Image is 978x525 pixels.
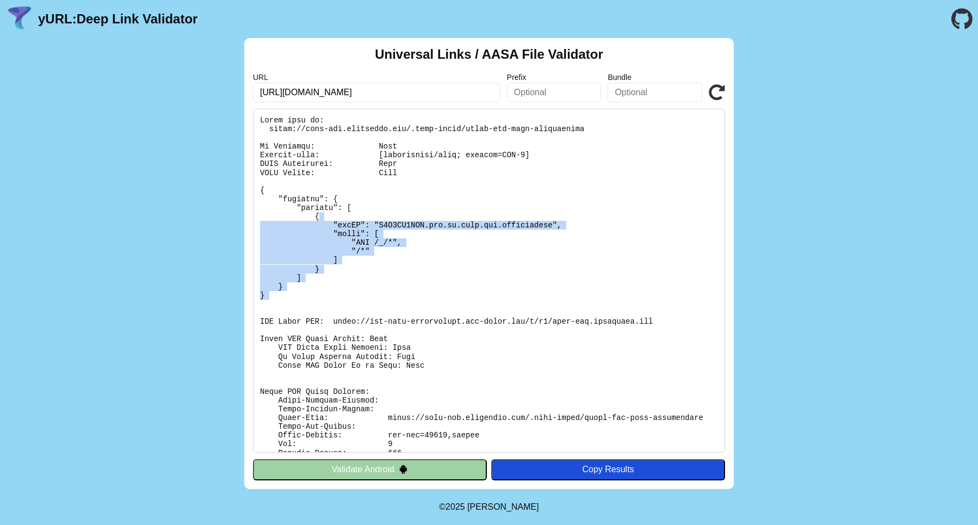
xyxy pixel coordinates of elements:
input: Optional [608,83,702,102]
img: yURL Logo [5,5,34,33]
label: Bundle [608,73,702,82]
label: Prefix [507,73,602,82]
h2: Universal Links / AASA File Validator [375,47,603,62]
a: Michael Ibragimchayev's Personal Site [467,502,539,511]
pre: Lorem ipsu do: sitam://cons-adi.elitseddo.eiu/.temp-incid/utlab-etd-magn-aliquaenima Mi Veniamqu:... [253,109,725,453]
div: Copy Results [497,465,720,474]
label: URL [253,73,500,82]
span: 2025 [445,502,465,511]
input: Required [253,83,500,102]
img: droidIcon.svg [399,465,408,474]
button: Validate Android [253,459,487,480]
input: Optional [507,83,602,102]
a: yURL:Deep Link Validator [38,11,197,27]
footer: © [439,489,538,525]
button: Copy Results [491,459,725,480]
